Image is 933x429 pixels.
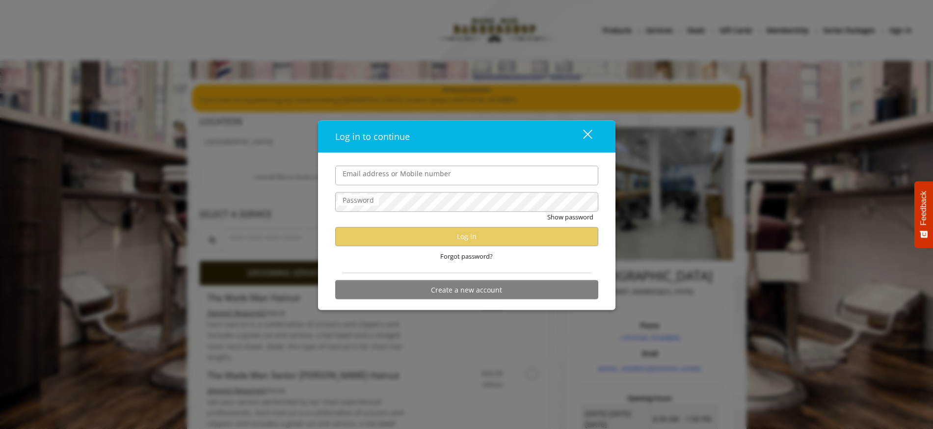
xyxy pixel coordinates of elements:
[338,194,379,205] label: Password
[338,168,456,179] label: Email address or Mobile number
[919,191,928,225] span: Feedback
[914,181,933,248] button: Feedback - Show survey
[440,251,493,261] span: Forgot password?
[335,280,598,299] button: Create a new account
[335,227,598,246] button: Log in
[335,130,410,142] span: Log in to continue
[547,212,593,222] button: Show password
[565,126,598,146] button: close dialog
[572,129,591,144] div: close dialog
[335,165,598,185] input: Email address or Mobile number
[335,192,598,212] input: Password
